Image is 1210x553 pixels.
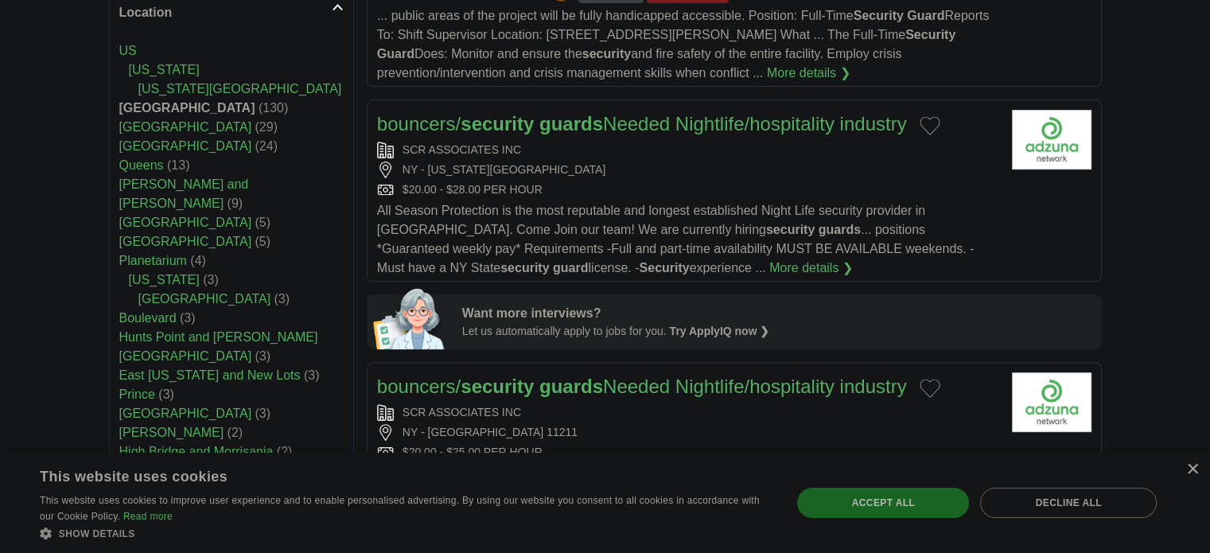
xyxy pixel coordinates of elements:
[119,235,252,248] a: [GEOGRAPHIC_DATA]
[59,528,135,539] span: Show details
[920,116,940,135] button: Add to favorite jobs
[377,162,999,178] div: NY - [US_STATE][GEOGRAPHIC_DATA]
[769,259,853,278] a: More details ❯
[40,462,730,486] div: This website uses cookies
[255,216,271,229] span: (5)
[553,261,588,275] strong: guard
[119,368,301,382] a: East [US_STATE] and New Lots
[255,407,271,420] span: (3)
[277,445,293,458] span: (2)
[377,424,999,441] div: NY - [GEOGRAPHIC_DATA] 11211
[500,261,549,275] strong: security
[462,304,1092,323] div: Want more interviews?
[373,286,450,349] img: apply-iq-scientist.png
[766,223,815,236] strong: security
[274,292,290,306] span: (3)
[1186,464,1198,476] div: Close
[377,9,990,80] span: ... public areas of the project will be fully handicapped accessible. Position: Full-Time Reports...
[377,113,907,134] a: bouncers/security guardsNeeded Nightlife/hospitality industry
[40,525,769,541] div: Show details
[920,379,940,398] button: Add to favorite jobs
[255,235,271,248] span: (5)
[1012,372,1091,432] img: Company logo
[461,376,534,397] strong: security
[462,323,1092,340] div: Let us automatically apply to jobs for you.
[539,376,603,397] strong: guards
[119,139,252,153] a: [GEOGRAPHIC_DATA]
[377,404,999,421] div: SCR ASSOCIATES INC
[582,47,631,60] strong: security
[377,204,975,275] span: All Season Protection is the most reputable and longest established Night Life security provider ...
[461,113,534,134] strong: security
[304,368,320,382] span: (3)
[905,28,955,41] strong: Security
[119,445,274,458] a: High Bridge and Morrisania
[255,349,271,363] span: (3)
[119,158,164,172] a: Queens
[203,273,219,286] span: (3)
[639,261,689,275] strong: Security
[819,223,861,236] strong: guards
[123,511,173,522] a: Read more, opens a new window
[129,273,200,286] a: [US_STATE]
[119,407,252,420] a: [GEOGRAPHIC_DATA]
[119,426,224,439] a: [PERSON_NAME]
[377,376,907,397] a: bouncers/security guardsNeeded Nightlife/hospitality industry
[119,254,187,267] a: Planetarium
[377,444,999,461] div: $20.00 - $25.00 PER HOUR
[228,197,243,210] span: (9)
[138,82,342,95] a: [US_STATE][GEOGRAPHIC_DATA]
[797,488,969,518] div: Accept all
[119,330,318,363] a: Hunts Point and [PERSON_NAME][GEOGRAPHIC_DATA]
[377,47,414,60] strong: Guard
[119,3,332,22] h2: Location
[119,387,155,401] a: Prince
[129,63,200,76] a: [US_STATE]
[119,120,252,134] a: [GEOGRAPHIC_DATA]
[255,120,278,134] span: (29)
[40,495,760,522] span: This website uses cookies to improve user experience and to enable personalised advertising. By u...
[767,64,850,83] a: More details ❯
[255,139,278,153] span: (24)
[1012,110,1091,169] img: Company logo
[138,292,271,306] a: [GEOGRAPHIC_DATA]
[980,488,1157,518] div: Decline all
[854,9,904,22] strong: Security
[180,311,196,325] span: (3)
[119,311,177,325] a: Boulevard
[907,9,944,22] strong: Guard
[158,387,174,401] span: (3)
[259,101,288,115] span: (130)
[539,113,603,134] strong: guards
[228,426,243,439] span: (2)
[190,254,206,267] span: (4)
[119,216,252,229] a: [GEOGRAPHIC_DATA]
[167,158,189,172] span: (13)
[670,325,770,337] a: Try ApplyIQ now ❯
[119,177,249,210] a: [PERSON_NAME] and [PERSON_NAME]
[377,181,999,198] div: $20.00 - $28.00 PER HOUR
[377,142,999,158] div: SCR ASSOCIATES INC
[119,44,137,57] a: US
[119,101,255,115] strong: [GEOGRAPHIC_DATA]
